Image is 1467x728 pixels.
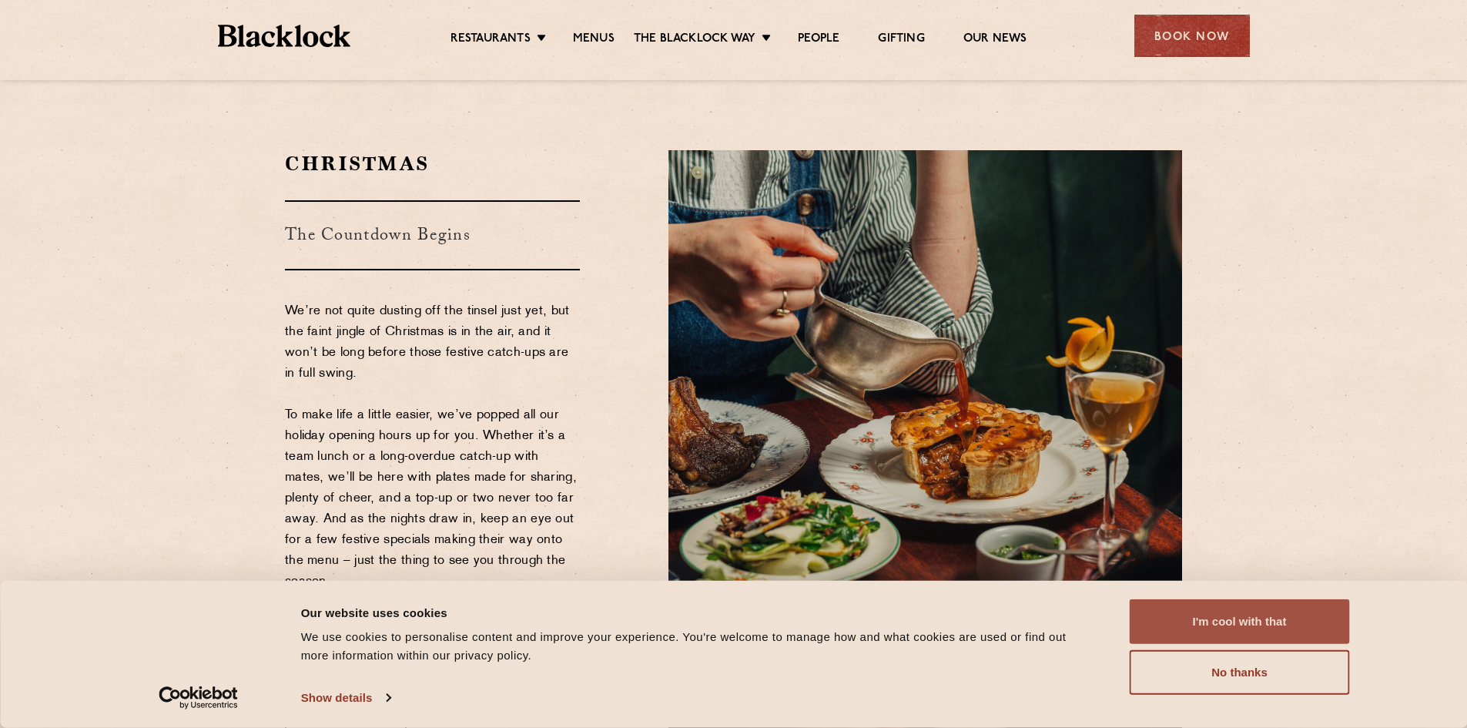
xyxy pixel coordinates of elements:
a: People [798,32,839,49]
a: The Blacklock Way [634,32,755,49]
a: Usercentrics Cookiebot - opens in a new window [131,686,266,710]
h3: The Countdown Begins [285,200,580,270]
div: Book Now [1134,15,1250,57]
div: We use cookies to personalise content and improve your experience. You're welcome to manage how a... [301,628,1095,665]
button: No thanks [1130,650,1350,695]
p: We’re not quite dusting off the tinsel just yet, but the faint jingle of Christmas is in the air,... [285,301,580,696]
a: Menus [573,32,615,49]
div: Our website uses cookies [301,603,1095,622]
img: BL_Textured_Logo-footer-cropped.svg [218,25,351,47]
a: Gifting [878,32,924,49]
a: Show details [301,686,390,710]
a: Restaurants [450,32,531,49]
a: Our News [963,32,1027,49]
h2: Christmas [285,150,580,177]
button: I'm cool with that [1130,599,1350,644]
